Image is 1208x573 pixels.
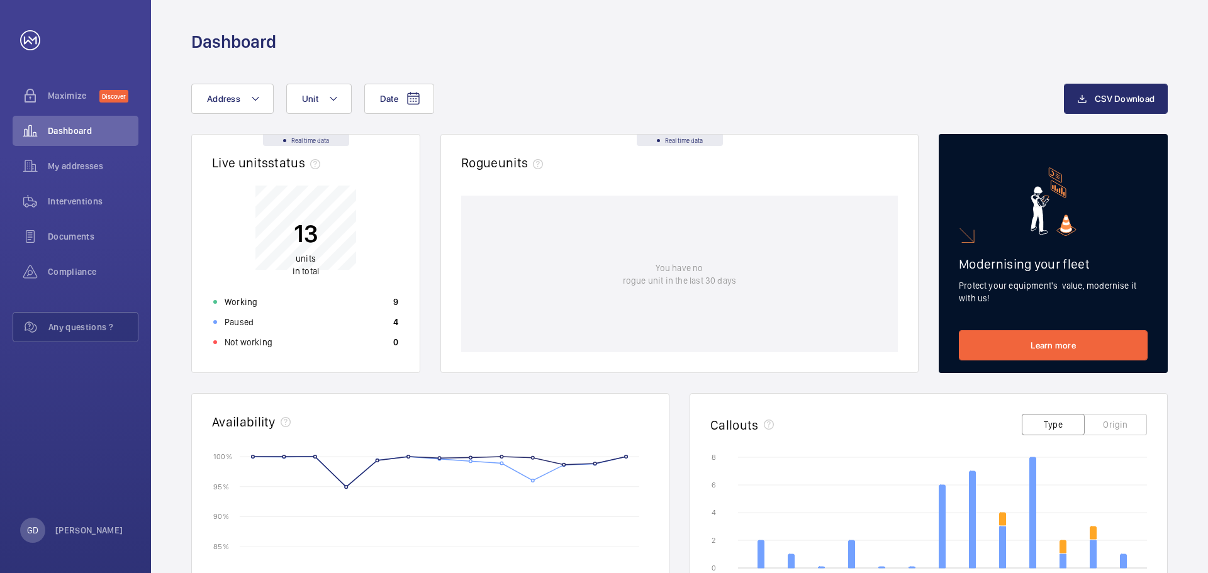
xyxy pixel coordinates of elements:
[1095,94,1155,104] span: CSV Download
[364,84,434,114] button: Date
[637,135,723,146] div: Real time data
[380,94,398,104] span: Date
[213,482,229,491] text: 95 %
[212,155,325,170] h2: Live units
[393,336,398,348] p: 0
[99,90,128,103] span: Discover
[27,524,38,537] p: GD
[293,252,319,277] p: in total
[268,155,325,170] span: status
[712,508,716,517] text: 4
[959,256,1148,272] h2: Modernising your fleet
[212,414,276,430] h2: Availability
[302,94,318,104] span: Unit
[293,218,319,249] p: 13
[296,253,316,264] span: units
[286,84,352,114] button: Unit
[461,155,548,170] h2: Rogue
[213,452,232,460] text: 100 %
[712,481,716,489] text: 6
[225,316,254,328] p: Paused
[1064,84,1168,114] button: CSV Download
[48,125,138,137] span: Dashboard
[213,512,229,521] text: 90 %
[712,453,716,462] text: 8
[1022,414,1085,435] button: Type
[48,89,99,102] span: Maximize
[225,296,257,308] p: Working
[712,564,716,572] text: 0
[55,524,123,537] p: [PERSON_NAME]
[48,195,138,208] span: Interventions
[393,296,398,308] p: 9
[191,84,274,114] button: Address
[498,155,549,170] span: units
[225,336,272,348] p: Not working
[393,316,398,328] p: 4
[213,542,229,551] text: 85 %
[48,321,138,333] span: Any questions ?
[623,262,736,287] p: You have no rogue unit in the last 30 days
[712,536,715,545] text: 2
[263,135,349,146] div: Real time data
[959,279,1148,304] p: Protect your equipment's value, modernise it with us!
[1031,167,1077,236] img: marketing-card.svg
[48,230,138,243] span: Documents
[959,330,1148,360] a: Learn more
[48,265,138,278] span: Compliance
[1084,414,1147,435] button: Origin
[710,417,759,433] h2: Callouts
[207,94,240,104] span: Address
[48,160,138,172] span: My addresses
[191,30,276,53] h1: Dashboard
